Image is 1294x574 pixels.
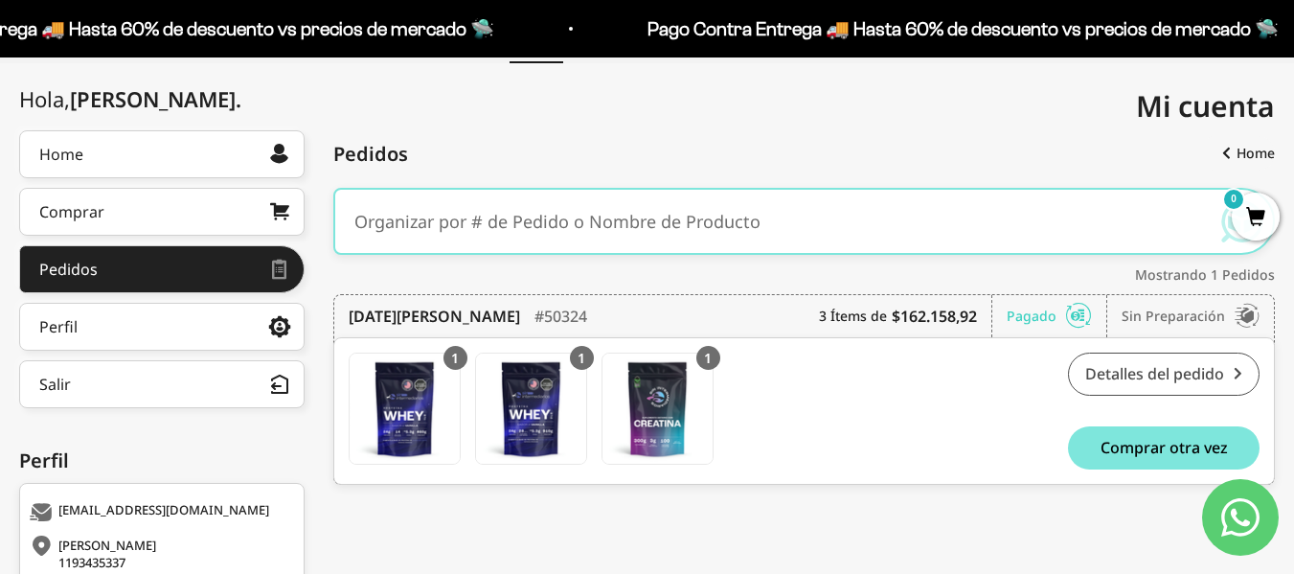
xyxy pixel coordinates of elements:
[696,346,720,370] div: 1
[1068,353,1260,396] a: Detalles del pedido
[534,295,587,337] div: #50324
[1101,440,1228,455] span: Comprar otra vez
[39,377,71,392] div: Salir
[443,346,467,370] div: 1
[236,84,241,113] span: .
[349,353,461,465] a: Proteína Whey - Vainilla - Vainilla / 1 libra (460g)
[19,360,305,408] button: Salir
[602,354,713,464] img: Translation missing: es.Creatina Monohidrato
[647,13,1279,44] p: Pago Contra Entrega 🚚 Hasta 60% de descuento vs precios de mercado 🛸
[39,319,78,334] div: Perfil
[570,346,594,370] div: 1
[19,130,305,178] a: Home
[70,84,241,113] span: [PERSON_NAME]
[1208,136,1275,171] a: Home
[892,305,977,328] b: $162.158,92
[1007,295,1107,337] div: Pagado
[350,354,460,464] img: Translation missing: es.Proteína Whey - Vainilla - Vainilla / 1 libra (460g)
[819,295,992,337] div: 3 Ítems de
[39,147,83,162] div: Home
[602,353,714,465] a: Creatina Monohidrato
[19,447,305,475] div: Perfil
[1122,295,1260,337] div: Sin preparación
[1068,426,1260,470] button: Comprar otra vez
[19,303,305,351] a: Perfil
[19,87,241,111] div: Hola,
[1136,86,1275,126] span: Mi cuenta
[475,353,587,465] a: Proteína Whey - Vainilla - Vainilla / 2 libras (910g)
[30,503,289,522] div: [EMAIL_ADDRESS][DOMAIN_NAME]
[333,140,408,169] span: Pedidos
[476,354,586,464] img: Translation missing: es.Proteína Whey - Vainilla - Vainilla / 2 libras (910g)
[354,193,1196,250] input: Organizar por # de Pedido o Nombre de Producto
[333,264,1275,285] div: Mostrando 1 Pedidos
[1232,208,1280,229] a: 0
[349,305,520,328] time: [DATE][PERSON_NAME]
[19,245,305,293] a: Pedidos
[39,262,98,277] div: Pedidos
[1222,188,1245,211] mark: 0
[19,188,305,236] a: Comprar
[39,204,104,219] div: Comprar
